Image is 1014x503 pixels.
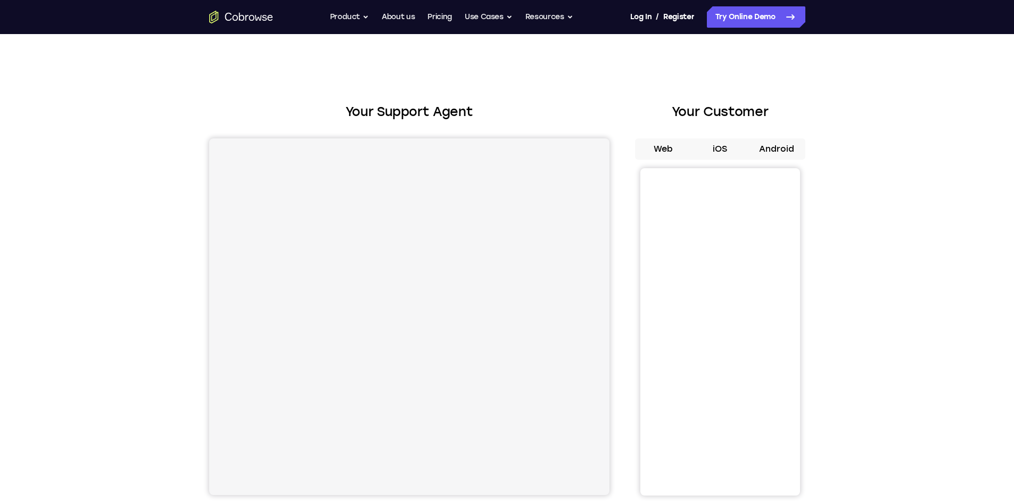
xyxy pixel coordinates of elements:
[663,6,694,28] a: Register
[209,11,273,23] a: Go to the home page
[525,6,573,28] button: Resources
[691,138,748,160] button: iOS
[209,138,609,495] iframe: Agent
[209,102,609,121] h2: Your Support Agent
[382,6,415,28] a: About us
[465,6,513,28] button: Use Cases
[427,6,452,28] a: Pricing
[330,6,369,28] button: Product
[635,102,805,121] h2: Your Customer
[707,6,805,28] a: Try Online Demo
[748,138,805,160] button: Android
[635,138,692,160] button: Web
[630,6,652,28] a: Log In
[656,11,659,23] span: /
